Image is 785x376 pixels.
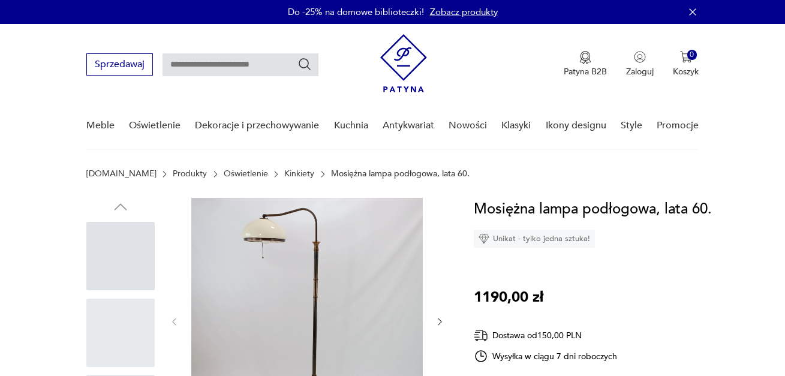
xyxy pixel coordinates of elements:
[86,61,153,70] a: Sprzedawaj
[657,103,699,149] a: Promocje
[673,66,699,77] p: Koszyk
[284,169,314,179] a: Kinkiety
[288,6,424,18] p: Do -25% na domowe biblioteczki!
[449,103,487,149] a: Nowości
[334,103,368,149] a: Kuchnia
[224,169,268,179] a: Oświetlenie
[173,169,207,179] a: Produkty
[546,103,606,149] a: Ikony designu
[634,51,646,63] img: Ikonka użytkownika
[430,6,498,18] a: Zobacz produkty
[673,51,699,77] button: 0Koszyk
[380,34,427,92] img: Patyna - sklep z meblami i dekoracjami vintage
[86,53,153,76] button: Sprzedawaj
[474,328,618,343] div: Dostawa od 150,00 PLN
[621,103,642,149] a: Style
[474,349,618,363] div: Wysyłka w ciągu 7 dni roboczych
[474,198,712,221] h1: Mosiężna lampa podłogowa, lata 60.
[86,169,157,179] a: [DOMAIN_NAME]
[383,103,434,149] a: Antykwariat
[129,103,181,149] a: Oświetlenie
[626,51,654,77] button: Zaloguj
[564,51,607,77] a: Ikona medaluPatyna B2B
[579,51,591,64] img: Ikona medalu
[501,103,531,149] a: Klasyki
[331,169,470,179] p: Mosiężna lampa podłogowa, lata 60.
[195,103,319,149] a: Dekoracje i przechowywanie
[474,328,488,343] img: Ikona dostawy
[687,50,697,60] div: 0
[474,286,543,309] p: 1190,00 zł
[626,66,654,77] p: Zaloguj
[564,66,607,77] p: Patyna B2B
[297,57,312,71] button: Szukaj
[479,233,489,244] img: Ikona diamentu
[680,51,692,63] img: Ikona koszyka
[474,230,595,248] div: Unikat - tylko jedna sztuka!
[564,51,607,77] button: Patyna B2B
[86,103,115,149] a: Meble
